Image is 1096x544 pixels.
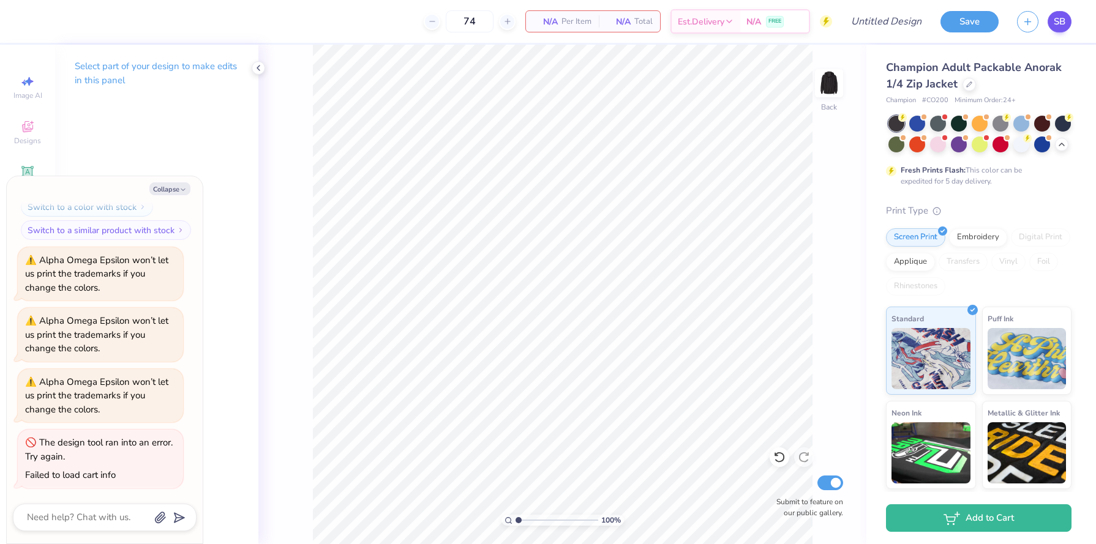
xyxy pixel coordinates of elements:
span: Per Item [561,15,591,28]
span: # CO200 [922,95,948,106]
span: Total [634,15,653,28]
button: Save [940,11,999,32]
div: Back [821,102,837,113]
img: Puff Ink [988,328,1067,389]
span: Metallic & Glitter Ink [988,406,1060,419]
div: Embroidery [949,228,1007,247]
img: Standard [891,328,970,389]
div: Failed to load cart info [25,469,116,481]
div: Screen Print [886,228,945,247]
div: Digital Print [1011,228,1070,247]
img: Neon Ink [891,422,970,483]
div: Print Type [886,204,1072,218]
span: Neon Ink [891,406,921,419]
div: Foil [1029,253,1058,271]
span: N/A [606,15,631,28]
img: Switch to a similar product with stock [177,226,184,234]
span: SB [1054,15,1065,29]
span: N/A [746,15,761,28]
div: Applique [886,253,935,271]
p: Select part of your design to make edits in this panel [75,59,239,88]
div: Alpha Omega Epsilon won’t let us print the trademarks if you change the colors. [25,254,168,294]
label: Submit to feature on our public gallery. [770,496,843,518]
img: Back [817,71,841,95]
button: Add to Cart [886,504,1072,532]
button: Switch to a color with stock [21,197,153,217]
span: Champion [886,95,916,106]
input: Untitled Design [841,9,931,34]
button: Switch to a similar product with stock [21,220,191,240]
div: This color can be expedited for 5 day delivery. [901,165,1051,187]
div: Rhinestones [886,277,945,296]
span: FREE [768,17,781,26]
img: Switch to a color with stock [139,203,146,211]
div: Alpha Omega Epsilon won’t let us print the trademarks if you change the colors. [25,315,168,354]
div: Vinyl [991,253,1026,271]
div: Alpha Omega Epsilon won’t let us print the trademarks if you change the colors. [25,376,168,415]
span: N/A [533,15,558,28]
span: Standard [891,312,924,325]
div: Transfers [939,253,988,271]
span: Champion Adult Packable Anorak 1/4 Zip Jacket [886,60,1062,91]
div: The design tool ran into an error. Try again. [25,436,173,463]
a: SB [1048,11,1072,32]
span: Minimum Order: 24 + [955,95,1016,106]
button: Collapse [149,182,190,195]
span: Est. Delivery [678,15,724,28]
input: – – [446,10,494,32]
span: Image AI [13,91,42,100]
strong: Fresh Prints Flash: [901,165,966,175]
span: Designs [14,136,41,146]
img: Metallic & Glitter Ink [988,422,1067,483]
span: 100 % [601,515,621,526]
span: Puff Ink [988,312,1013,325]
